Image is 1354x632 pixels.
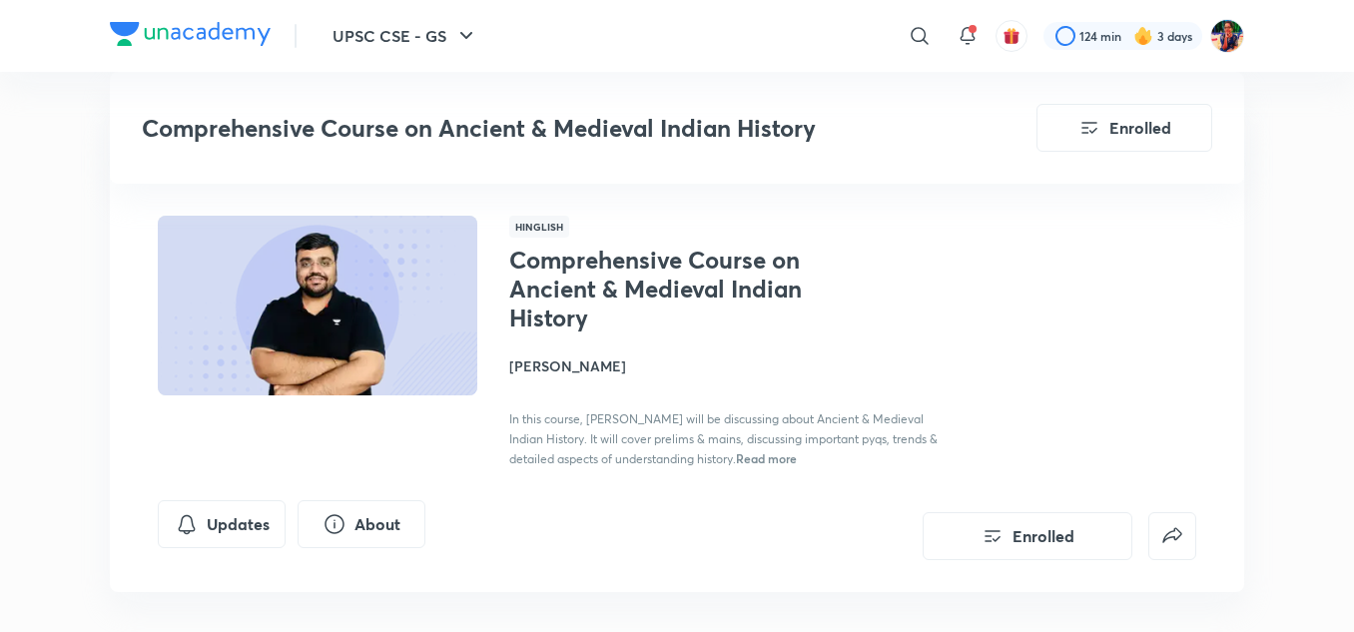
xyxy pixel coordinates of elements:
img: Solanki Ghorai [1210,19,1244,53]
h4: [PERSON_NAME] [509,355,957,376]
span: In this course, [PERSON_NAME] will be discussing about Ancient & Medieval Indian History. It will... [509,411,938,466]
button: false [1148,512,1196,560]
button: Updates [158,500,286,548]
button: Enrolled [923,512,1132,560]
button: About [298,500,425,548]
img: Company Logo [110,22,271,46]
h1: Comprehensive Course on Ancient & Medieval Indian History [509,246,836,331]
img: Thumbnail [155,214,480,397]
button: UPSC CSE - GS [321,16,490,56]
a: Company Logo [110,22,271,51]
button: Enrolled [1036,104,1212,152]
img: streak [1133,26,1153,46]
span: Read more [736,450,797,466]
button: avatar [996,20,1027,52]
img: avatar [1003,27,1020,45]
span: Hinglish [509,216,569,238]
h3: Comprehensive Course on Ancient & Medieval Indian History [142,114,924,143]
